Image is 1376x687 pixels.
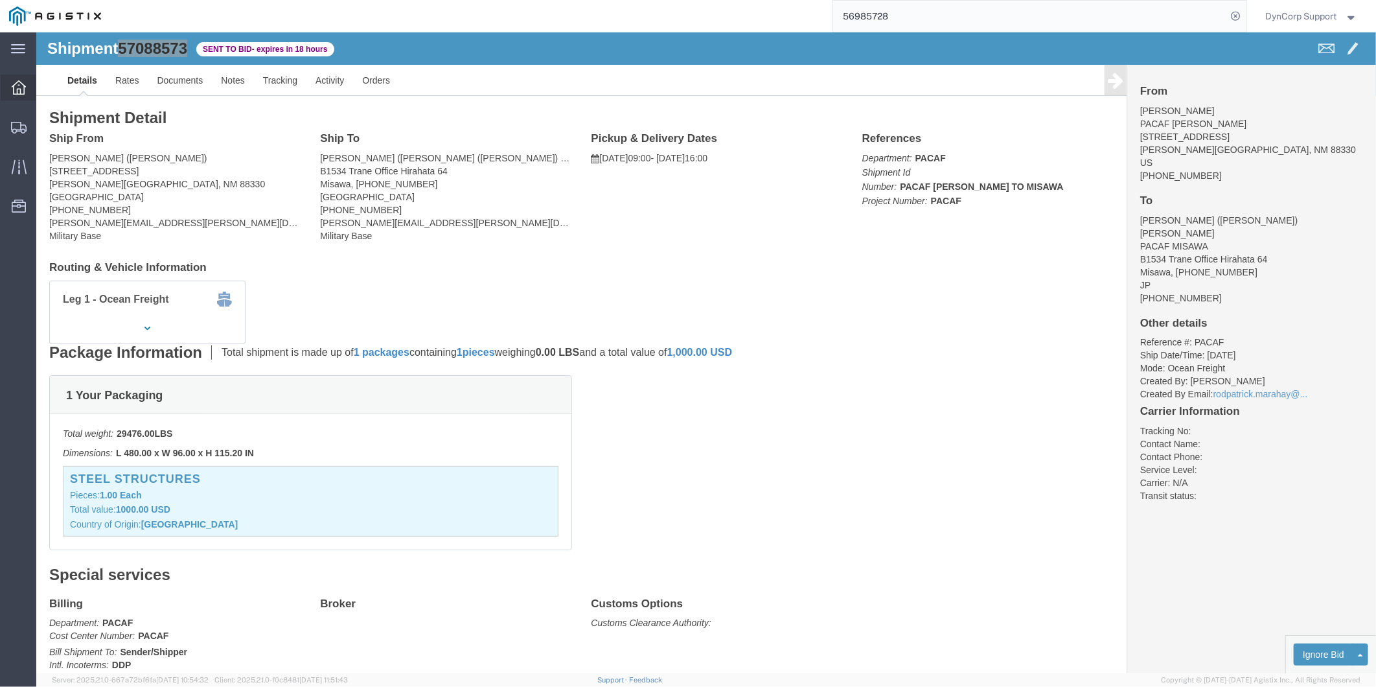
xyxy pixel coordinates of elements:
span: DynCorp Support [1266,9,1337,23]
span: Server: 2025.21.0-667a72bf6fa [52,676,209,684]
span: [DATE] 10:54:32 [156,676,209,684]
button: DynCorp Support [1265,8,1359,24]
span: [DATE] 11:51:43 [299,676,348,684]
input: Search for shipment number, reference number [833,1,1227,32]
iframe: FS Legacy Container [36,32,1376,673]
img: logo [9,6,101,26]
a: Feedback [629,676,662,684]
span: Copyright © [DATE]-[DATE] Agistix Inc., All Rights Reserved [1161,675,1360,686]
a: Support [597,676,630,684]
span: Client: 2025.21.0-f0c8481 [214,676,348,684]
